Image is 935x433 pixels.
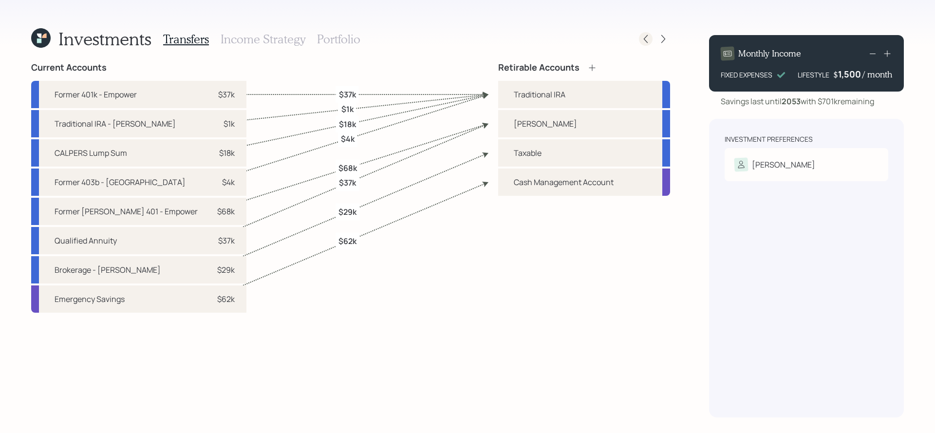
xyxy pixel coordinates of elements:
[317,32,360,46] h3: Portfolio
[498,62,580,73] h4: Retirable Accounts
[339,118,356,129] label: $18k
[31,62,107,73] h4: Current Accounts
[55,176,186,188] div: Former 403b - [GEOGRAPHIC_DATA]
[221,32,305,46] h3: Income Strategy
[782,96,801,107] b: 2053
[338,207,356,217] label: $29k
[55,118,176,130] div: Traditional IRA - [PERSON_NAME]
[862,69,892,80] h4: / month
[514,118,577,130] div: [PERSON_NAME]
[217,264,235,276] div: $29k
[738,48,801,59] h4: Monthly Income
[339,89,356,99] label: $37k
[725,134,813,144] div: Investment Preferences
[55,264,161,276] div: Brokerage - [PERSON_NAME]
[55,206,198,217] div: Former [PERSON_NAME] 401 - Empower
[341,104,354,114] label: $1k
[55,235,117,246] div: Qualified Annuity
[721,70,772,80] div: FIXED EXPENSES
[55,89,137,100] div: Former 401k - Empower
[752,159,815,170] div: [PERSON_NAME]
[218,235,235,246] div: $37k
[222,176,235,188] div: $4k
[338,236,356,246] label: $62k
[217,293,235,305] div: $62k
[721,95,874,107] div: Savings last until with $701k remaining
[163,32,209,46] h3: Transfers
[58,28,151,49] h1: Investments
[341,133,355,144] label: $4k
[219,147,235,159] div: $18k
[217,206,235,217] div: $68k
[224,118,235,130] div: $1k
[838,68,862,80] div: 1,500
[514,147,542,159] div: Taxable
[514,89,565,100] div: Traditional IRA
[833,69,838,80] h4: $
[218,89,235,100] div: $37k
[798,70,829,80] div: LIFESTYLE
[514,176,614,188] div: Cash Management Account
[55,293,125,305] div: Emergency Savings
[339,177,356,188] label: $37k
[338,163,357,173] label: $68k
[55,147,127,159] div: CALPERS Lump Sum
